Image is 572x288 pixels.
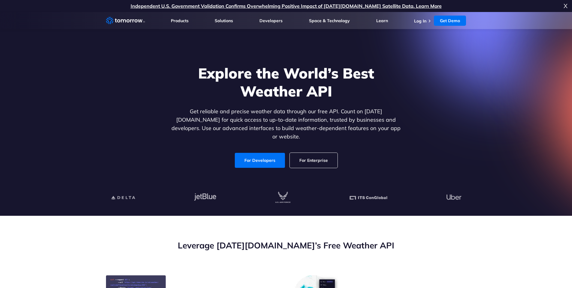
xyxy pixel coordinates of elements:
[215,18,233,23] a: Solutions
[106,240,466,251] h2: Leverage [DATE][DOMAIN_NAME]’s Free Weather API
[376,18,388,23] a: Learn
[290,153,337,168] a: For Enterprise
[235,153,285,168] a: For Developers
[434,16,466,26] a: Get Demo
[170,107,402,141] p: Get reliable and precise weather data through our free API. Count on [DATE][DOMAIN_NAME] for quic...
[414,18,426,24] a: Log In
[106,16,145,25] a: Home link
[259,18,283,23] a: Developers
[171,18,189,23] a: Products
[309,18,350,23] a: Space & Technology
[131,3,442,9] a: Independent U.S. Government Validation Confirms Overwhelming Positive Impact of [DATE][DOMAIN_NAM...
[170,64,402,100] h1: Explore the World’s Best Weather API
